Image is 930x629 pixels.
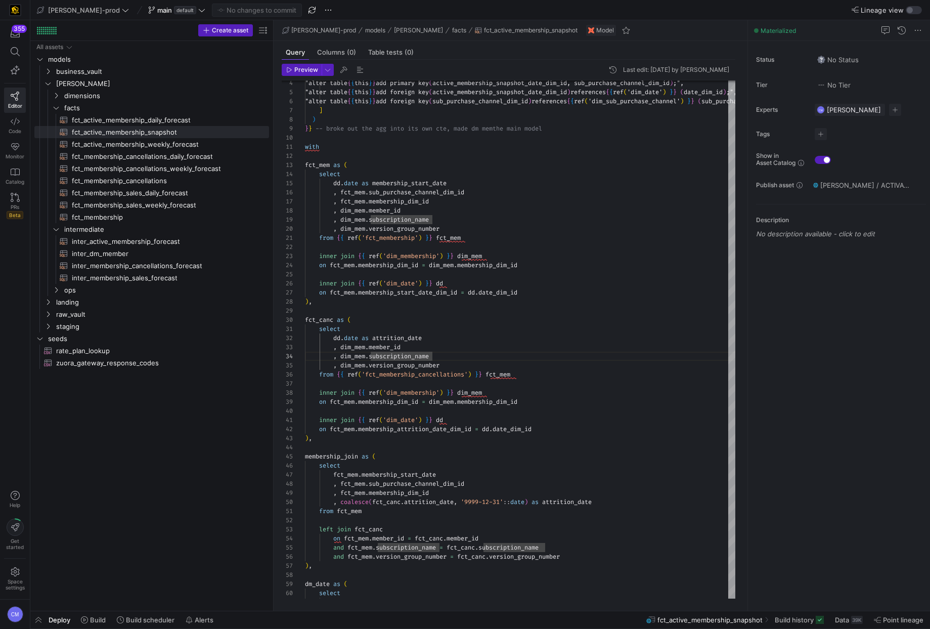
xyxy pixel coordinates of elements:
[330,288,355,297] span: fct_mem
[56,309,268,320] span: raw_vault
[282,97,293,106] div: 6
[450,24,469,36] button: facts
[585,97,588,105] span: (
[34,41,269,53] div: Press SPACE to select this row.
[365,206,369,215] span: .
[452,27,466,34] span: facts
[64,224,268,235] span: intermediate
[34,4,131,17] button: [PERSON_NAME]-prod
[282,151,293,160] div: 12
[817,56,859,64] span: No Status
[624,88,627,96] span: (
[34,296,269,308] div: Press SPACE to select this row.
[817,106,825,114] div: CM
[450,252,454,260] span: }
[355,88,369,96] span: this
[34,187,269,199] a: fct_membership_sales_daily_forecast​​​​​​​​​​
[347,97,351,105] span: {
[369,88,372,96] span: }
[282,142,293,151] div: 11
[869,611,928,628] button: Point lineage
[282,197,293,206] div: 17
[422,261,425,269] span: =
[454,261,457,269] span: .
[362,252,365,260] span: {
[316,124,493,133] span: -- broke out the agg into its own cte, made dm mem
[817,81,825,89] img: No tier
[333,161,340,169] span: as
[195,616,213,624] span: Alerts
[10,5,20,15] img: https://storage.googleapis.com/y42-prod-data-exchange/images/uAsz27BndGEK0hZWDFeOjoxA7jCwgK9jE472...
[294,66,318,73] span: Preview
[34,102,269,114] div: Press SPACE to select this row.
[72,127,257,138] span: fct_active_membership_snapshot​​​​​​​​​​
[347,88,351,96] span: {
[418,234,422,242] span: )
[282,251,293,261] div: 23
[567,97,570,105] span: {
[478,288,517,297] span: date_dim_id
[368,49,414,56] span: Table tests
[34,199,269,211] div: Press SPACE to select this row.
[680,97,684,105] span: )
[34,114,269,126] a: fct_active_membership_daily_forecast​​​​​​​​​​
[369,279,379,287] span: ref
[333,225,337,233] span: ,
[286,49,305,56] span: Query
[4,189,26,223] a: PRsBeta
[4,604,26,625] button: CM
[34,65,269,77] div: Press SPACE to select this row.
[333,206,337,215] span: ,
[282,88,293,97] div: 5
[528,97,532,105] span: )
[355,97,369,105] span: this
[4,486,26,513] button: Help
[112,611,179,628] button: Build scheduler
[820,181,909,189] span: [PERSON_NAME] / ACTIVATION / FCT_ACTIVE_MEMBERSHIP_SNAPSHOT
[436,279,443,287] span: dd
[358,261,418,269] span: membership_dim_id
[883,616,923,624] span: Point lineage
[362,179,369,187] span: as
[282,288,293,297] div: 27
[56,66,268,77] span: business_vault
[34,272,269,284] a: inter_membership_sales_forecast​​​​​​​​​​
[34,345,269,357] a: rate_plan_lookup​​​​​​
[48,54,268,65] span: models
[358,252,362,260] span: {
[34,235,269,247] div: Press SPACE to select this row.
[418,279,422,287] span: )
[34,199,269,211] a: fct_membership_sales_weekly_forecast​​​​​​​​​​
[34,260,269,272] a: inter_membership_cancellations_forecast​​​​​​​​​​
[319,261,326,269] span: on
[484,27,578,34] span: fct_active_membership_snapshot
[698,97,701,105] span: (
[34,247,269,260] a: inter_dm_member​​​​​​​​​​
[432,97,528,105] span: sub_purchase_channel_dim_id
[34,260,269,272] div: Press SPACE to select this row.
[319,252,337,260] span: inner
[305,124,308,133] span: }
[351,97,355,105] span: {
[429,261,454,269] span: dim_mem
[687,97,691,105] span: }
[358,234,362,242] span: (
[680,88,684,96] span: (
[344,179,358,187] span: date
[6,578,25,591] span: Space settings
[588,27,594,33] img: undefined
[574,97,585,105] span: ref
[282,270,293,279] div: 25
[340,206,365,215] span: dim_mem
[181,611,218,628] button: Alerts
[851,616,863,624] div: 39K
[827,106,881,114] span: [PERSON_NAME]
[4,138,26,163] a: Monitor
[756,131,807,138] span: Tags
[567,88,570,96] span: )
[340,179,344,187] span: .
[72,187,257,199] span: fct_membership_sales_daily_forecast​​​​​​​​​​
[429,88,432,96] span: (
[76,611,110,628] button: Build
[493,124,542,133] span: the main model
